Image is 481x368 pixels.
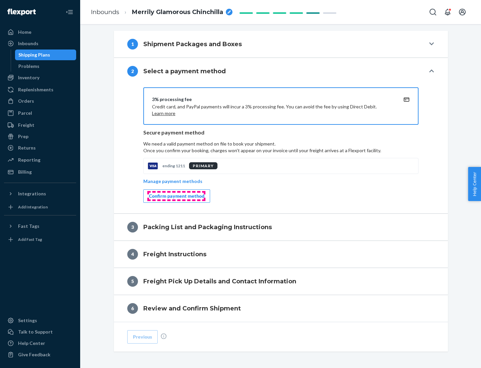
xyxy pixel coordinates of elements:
[7,9,36,15] img: Flexport logo
[18,340,45,347] div: Help Center
[143,141,419,154] p: We need a valid payment method on file to book your shipment.
[18,190,46,197] div: Integrations
[149,193,204,199] div: Confirm payment method
[152,96,394,103] div: 3% processing fee
[127,39,138,50] div: 1
[127,303,138,314] div: 6
[4,188,76,199] button: Integrations
[4,72,76,83] a: Inventory
[4,27,76,37] a: Home
[114,268,448,295] button: 5Freight Pick Up Details and Contact Information
[162,163,185,169] p: ending 1211
[18,329,53,335] div: Talk to Support
[91,8,119,16] a: Inbounds
[143,189,210,203] button: Confirm payment method
[4,84,76,95] a: Replenishments
[468,167,481,201] button: Help Center
[4,221,76,232] button: Fast Tags
[18,110,32,116] div: Parcel
[18,169,32,175] div: Billing
[18,52,50,58] div: Shipping Plans
[114,295,448,322] button: 6Review and Confirm Shipment
[114,214,448,241] button: 3Packing List and Packaging Instructions
[4,315,76,326] a: Settings
[18,237,42,242] div: Add Fast Tag
[132,8,223,17] span: Merrily Glamorous Chinchilla
[18,98,34,104] div: Orders
[18,29,31,35] div: Home
[4,234,76,245] a: Add Fast Tag
[4,38,76,49] a: Inbounds
[143,277,296,286] h4: Freight Pick Up Details and Contact Information
[127,330,158,344] button: Previous
[143,223,272,232] h4: Packing List and Packaging Instructions
[86,2,238,22] ol: breadcrumbs
[143,67,226,76] h4: Select a payment method
[189,162,217,169] div: PRIMARY
[18,40,38,47] div: Inbounds
[4,96,76,106] a: Orders
[127,276,138,287] div: 5
[143,178,202,185] p: Manage payment methods
[4,108,76,118] a: Parcel
[4,349,76,360] button: Give Feedback
[127,66,138,77] div: 2
[4,120,76,130] a: Freight
[143,304,241,313] h4: Review and Confirm Shipment
[456,5,469,19] button: Open account menu
[143,40,242,49] h4: Shipment Packages and Boxes
[18,145,36,151] div: Returns
[15,50,76,60] a: Shipping Plans
[4,327,76,337] a: Talk to Support
[18,223,39,229] div: Fast Tags
[127,222,138,233] div: 3
[18,122,34,128] div: Freight
[18,133,28,140] div: Prep
[18,86,53,93] div: Replenishments
[152,110,175,117] button: Learn more
[63,5,76,19] button: Close Navigation
[4,131,76,142] a: Prep
[426,5,440,19] button: Open Search Box
[18,351,50,358] div: Give Feedback
[4,155,76,165] a: Reporting
[152,103,394,117] p: Credit card, and PayPal payments will incur a 3% processing fee. You can avoid the fee by using D...
[114,58,448,85] button: 2Select a payment method
[18,63,39,70] div: Problems
[4,167,76,177] a: Billing
[441,5,454,19] button: Open notifications
[127,249,138,260] div: 4
[114,241,448,268] button: 4Freight Instructions
[18,317,37,324] div: Settings
[4,202,76,212] a: Add Integration
[143,129,419,136] p: Secure payment method
[15,61,76,72] a: Problems
[18,204,48,210] div: Add Integration
[18,157,40,163] div: Reporting
[114,31,448,58] button: 1Shipment Packages and Boxes
[18,74,39,81] div: Inventory
[4,338,76,349] a: Help Center
[143,250,206,259] h4: Freight Instructions
[143,147,419,154] p: Once you confirm your booking, charges won't appear on your invoice until your freight arrives at...
[4,143,76,153] a: Returns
